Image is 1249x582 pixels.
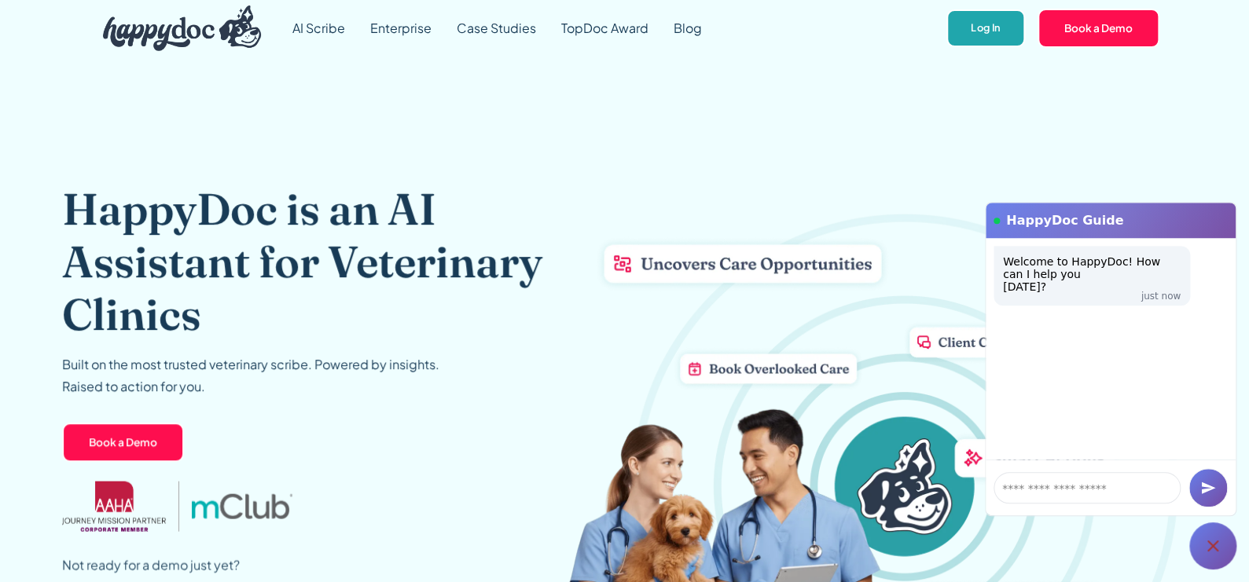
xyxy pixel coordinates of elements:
p: Built on the most trusted veterinary scribe. Powered by insights. Raised to action for you. [62,353,439,397]
img: AAHA Advantage logo [62,481,166,531]
h1: HappyDoc is an AI Assistant for Veterinary Clinics [62,182,568,341]
a: Book a Demo [62,423,184,462]
a: home [90,2,262,55]
img: HappyDoc Logo: A happy dog with his ear up, listening. [103,5,262,51]
a: Book a Demo [1038,9,1159,48]
a: Log In [946,9,1024,48]
img: mclub logo [192,493,292,518]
